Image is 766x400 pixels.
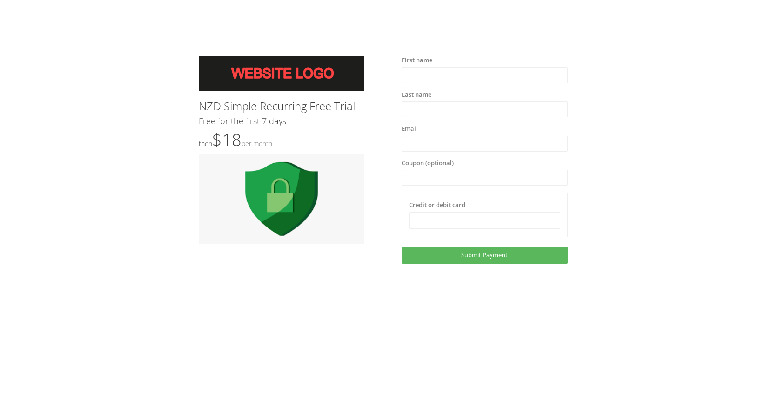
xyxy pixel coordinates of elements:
label: Credit or debit card [409,200,465,210]
h3: NZD Simple Recurring Free Trial [199,100,365,112]
img: WEBSITE-LOGO.jpg [199,56,365,91]
span: $18 [212,128,272,151]
small: Per Month [242,139,272,148]
label: Email [402,124,418,133]
img: 518b7c88-6960-4eef-aa1a-e6210a58f5d3.png [199,154,365,244]
label: Last name [402,90,431,100]
iframe: Secure payment input frame [415,216,554,224]
a: Submit Payment [402,247,568,264]
span: Submit Payment [461,251,508,259]
label: First name [402,56,432,65]
h4: Free for the first 7 days [199,117,365,126]
h5: then [199,131,365,149]
label: Coupon (optional) [402,159,454,168]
